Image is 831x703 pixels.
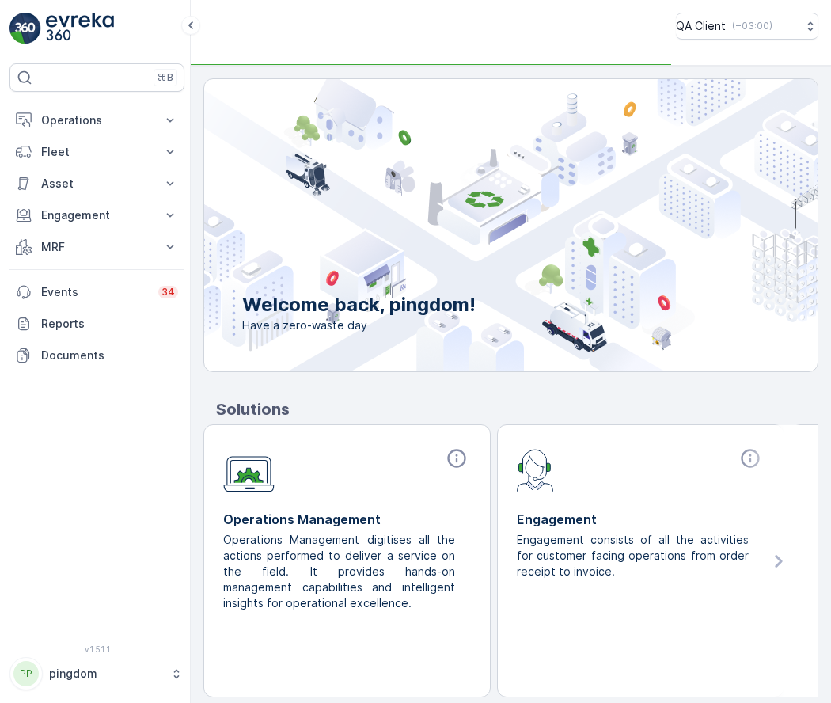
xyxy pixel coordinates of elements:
button: Engagement [9,199,184,231]
img: city illustration [133,79,818,371]
p: ⌘B [157,71,173,84]
p: Welcome back, pingdom! [242,292,476,317]
p: Operations Management [223,510,471,529]
p: ( +03:00 ) [732,20,772,32]
p: Fleet [41,144,153,160]
img: module-icon [517,447,554,492]
p: Engagement consists of all the activities for customer facing operations from order receipt to in... [517,532,752,579]
button: Operations [9,104,184,136]
a: Reports [9,308,184,340]
p: MRF [41,239,153,255]
p: Operations Management digitises all the actions performed to deliver a service on the field. It p... [223,532,458,611]
p: Events [41,284,149,300]
button: MRF [9,231,184,263]
span: Have a zero-waste day [242,317,476,333]
p: pingdom [49,666,162,682]
img: logo [9,13,41,44]
p: Asset [41,176,153,192]
img: module-icon [223,447,275,492]
button: PPpingdom [9,657,184,690]
button: QA Client(+03:00) [676,13,818,40]
button: Asset [9,168,184,199]
div: PP [13,661,39,686]
p: Solutions [216,397,818,421]
p: Operations [41,112,153,128]
p: Reports [41,316,178,332]
p: Engagement [517,510,765,529]
button: Fleet [9,136,184,168]
p: QA Client [676,18,726,34]
span: v 1.51.1 [9,644,184,654]
p: Documents [41,348,178,363]
p: 34 [161,286,175,298]
p: Engagement [41,207,153,223]
img: logo_light-DOdMpM7g.png [46,13,114,44]
a: Events34 [9,276,184,308]
a: Documents [9,340,184,371]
